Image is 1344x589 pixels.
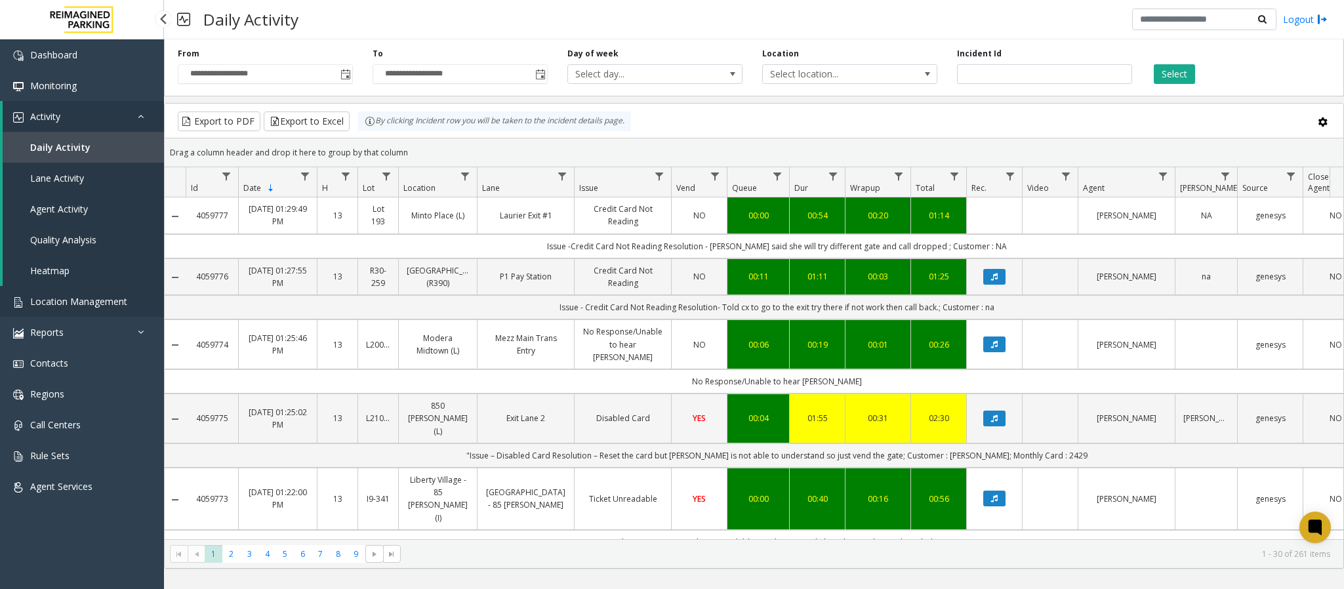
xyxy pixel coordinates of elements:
a: Heatmap [3,255,164,286]
a: 4059774 [193,338,230,351]
span: Agent [1083,182,1105,193]
a: H Filter Menu [337,167,355,185]
span: Daily Activity [30,141,91,153]
img: pageIcon [177,3,190,35]
a: Credit Card Not Reading [582,264,663,289]
span: Contacts [30,357,68,369]
a: [DATE] 01:22:00 PM [247,486,309,511]
span: Vend [676,182,695,193]
span: Location [403,182,436,193]
button: Export to PDF [178,112,260,131]
a: Minto Place (L) [407,209,469,222]
a: Location Filter Menu [457,167,474,185]
a: Video Filter Menu [1057,167,1075,185]
a: 01:55 [798,412,837,424]
div: By clicking Incident row you will be taken to the incident details page. [358,112,631,131]
span: Video [1027,182,1049,193]
span: Issue [579,182,598,193]
span: NO [1330,271,1342,282]
span: Lane [482,182,500,193]
span: Agent Services [30,480,92,493]
a: Collapse Details [165,340,186,350]
img: 'icon' [13,81,24,92]
span: Page 6 [294,545,312,563]
span: Dur [794,182,808,193]
a: 00:11 [735,270,781,283]
span: Rec. [971,182,987,193]
span: Total [916,182,935,193]
a: [DATE] 01:25:46 PM [247,332,309,357]
span: Dashboard [30,49,77,61]
span: Lane Activity [30,172,84,184]
img: infoIcon.svg [365,116,375,127]
a: 02:30 [919,412,958,424]
span: Wrapup [850,182,880,193]
a: [PERSON_NAME] [1086,338,1167,351]
a: Modera Midtown (L) [407,332,469,357]
img: 'icon' [13,297,24,308]
span: Page 1 [205,545,222,563]
a: 13 [325,493,350,505]
a: 00:20 [853,209,903,222]
a: 00:56 [919,493,958,505]
a: Collapse Details [165,211,186,222]
span: Id [191,182,198,193]
span: NO [1330,413,1342,424]
kendo-pager-info: 1 - 30 of 261 items [409,548,1330,559]
span: Select day... [568,65,707,83]
a: [PERSON_NAME] [1086,493,1167,505]
span: Location Management [30,295,127,308]
img: 'icon' [13,359,24,369]
a: [PERSON_NAME] [1086,270,1167,283]
a: Disabled Card [582,412,663,424]
a: 4059773 [193,493,230,505]
a: Collapse Details [165,272,186,283]
span: Source [1242,182,1268,193]
a: genesys [1246,412,1295,424]
img: 'icon' [13,420,24,431]
a: genesys [1246,493,1295,505]
a: 4059776 [193,270,230,283]
a: 00:19 [798,338,837,351]
a: 00:16 [853,493,903,505]
a: Agent Activity [3,193,164,224]
a: 13 [325,270,350,283]
a: Lane Filter Menu [554,167,571,185]
span: H [322,182,328,193]
span: Agent Activity [30,203,88,215]
div: 01:14 [919,209,958,222]
a: [PERSON_NAME] [1086,412,1167,424]
label: From [178,48,199,60]
a: 01:25 [919,270,958,283]
span: Sortable [266,183,276,193]
a: YES [680,493,719,505]
span: Toggle popup [338,65,352,83]
a: [DATE] 01:27:55 PM [247,264,309,289]
span: NO [693,271,706,282]
a: Total Filter Menu [946,167,964,185]
a: Id Filter Menu [218,167,235,185]
div: 00:40 [798,493,837,505]
label: Location [762,48,799,60]
a: 00:31 [853,412,903,424]
a: Logout [1283,12,1328,26]
a: [PERSON_NAME] [1086,209,1167,222]
a: [DATE] 01:25:02 PM [247,406,309,431]
a: L21091600 [366,412,390,424]
a: 00:00 [735,209,781,222]
a: Exit Lane 2 [485,412,566,424]
span: Quality Analysis [30,234,96,246]
a: Liberty Village - 85 [PERSON_NAME] (I) [407,474,469,524]
span: NO [1330,210,1342,221]
a: 00:00 [735,493,781,505]
span: Go to the next page [365,545,383,563]
span: Go to the next page [369,549,380,559]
